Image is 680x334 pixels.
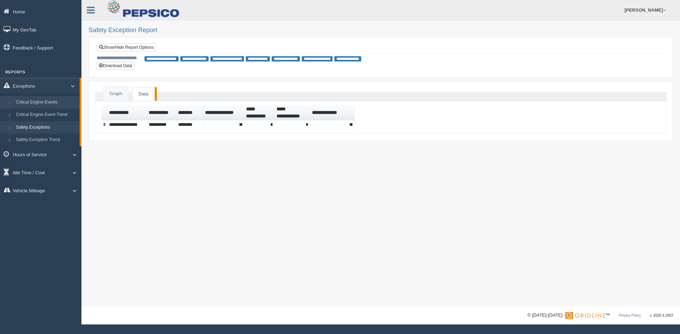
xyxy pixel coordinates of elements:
a: Critical Engine Events [13,96,80,109]
a: Privacy Policy [619,314,641,317]
th: Sort column [147,105,177,121]
th: Sort column [275,105,311,121]
th: Sort column [204,105,245,121]
a: Safety Exceptions [13,121,80,134]
button: Download Data [97,62,134,70]
span: v. 2025.4.2063 [650,314,673,317]
a: Show/Hide Report Options [97,43,156,51]
th: Sort column [311,105,355,121]
th: Sort column [245,105,275,121]
a: Critical Engine Event Trend [13,109,80,121]
a: Graph [103,87,129,101]
div: © [DATE]-[DATE] - ™ [527,312,673,319]
th: Sort column [108,105,147,121]
img: Gridline [565,312,605,319]
a: Data [132,87,154,101]
a: Safety Exception Trend [13,134,80,146]
h2: Safety Exception Report [89,27,673,34]
th: Sort column [176,105,203,121]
